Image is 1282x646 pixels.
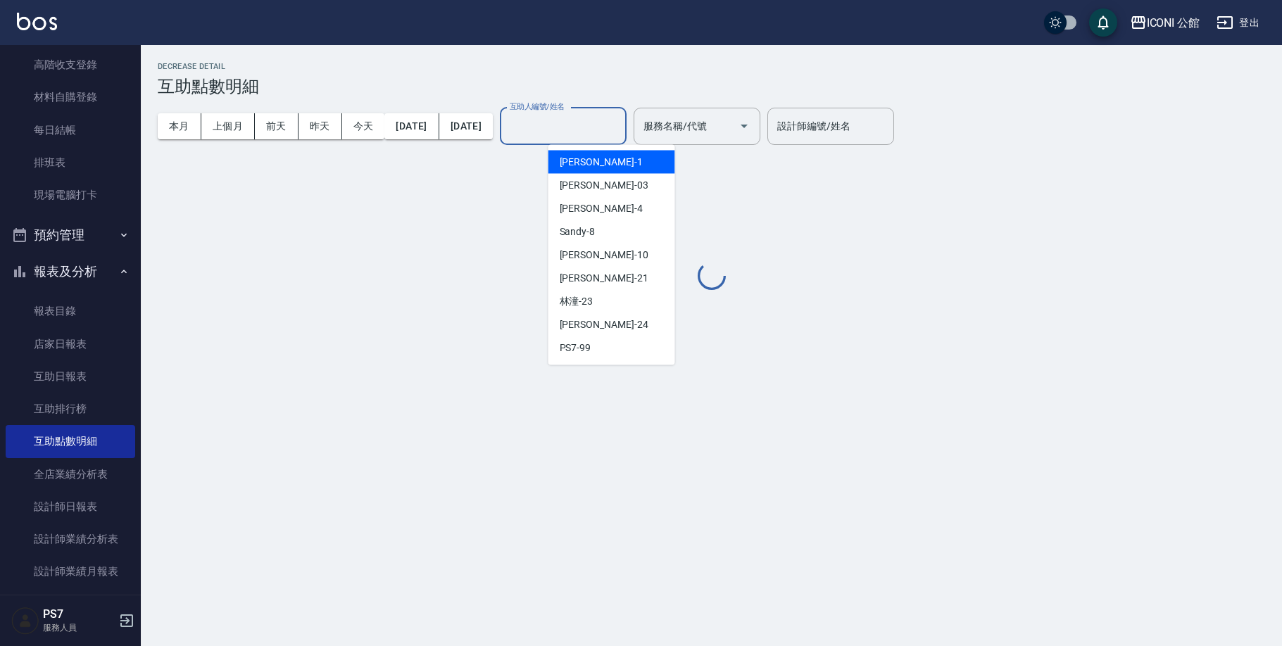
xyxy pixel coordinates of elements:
[1124,8,1206,37] button: ICONI 公館
[1211,10,1265,36] button: 登出
[6,555,135,588] a: 設計師業績月報表
[6,490,135,523] a: 設計師日報表
[560,201,643,216] span: [PERSON_NAME] -4
[6,328,135,360] a: 店家日報表
[560,224,596,239] span: Sandy -8
[6,393,135,425] a: 互助排行榜
[298,113,342,139] button: 昨天
[6,179,135,211] a: 現場電腦打卡
[342,113,385,139] button: 今天
[6,588,135,621] a: 設計師排行榜
[158,62,1265,71] h2: Decrease Detail
[6,523,135,555] a: 設計師業績分析表
[6,217,135,253] button: 預約管理
[733,115,755,137] button: Open
[255,113,298,139] button: 前天
[43,607,115,621] h5: PS7
[11,607,39,635] img: Person
[17,13,57,30] img: Logo
[6,49,135,81] a: 高階收支登錄
[560,271,648,286] span: [PERSON_NAME] -21
[1147,14,1200,32] div: ICONI 公館
[560,294,593,309] span: 林潼 -23
[384,113,439,139] button: [DATE]
[560,248,648,262] span: [PERSON_NAME] -10
[6,114,135,146] a: 每日結帳
[1089,8,1117,37] button: save
[6,458,135,490] a: 全店業績分析表
[6,360,135,393] a: 互助日報表
[6,295,135,327] a: 報表目錄
[560,317,648,332] span: [PERSON_NAME] -24
[158,77,1265,96] h3: 互助點數明細
[6,253,135,290] button: 報表及分析
[43,621,115,634] p: 服務人員
[510,101,565,112] label: 互助人編號/姓名
[560,178,648,193] span: [PERSON_NAME] -03
[6,146,135,179] a: 排班表
[560,155,643,170] span: [PERSON_NAME] -1
[560,341,591,355] span: PS7 -99
[6,81,135,113] a: 材料自購登錄
[201,113,255,139] button: 上個月
[439,113,493,139] button: [DATE]
[6,425,135,457] a: 互助點數明細
[158,113,201,139] button: 本月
